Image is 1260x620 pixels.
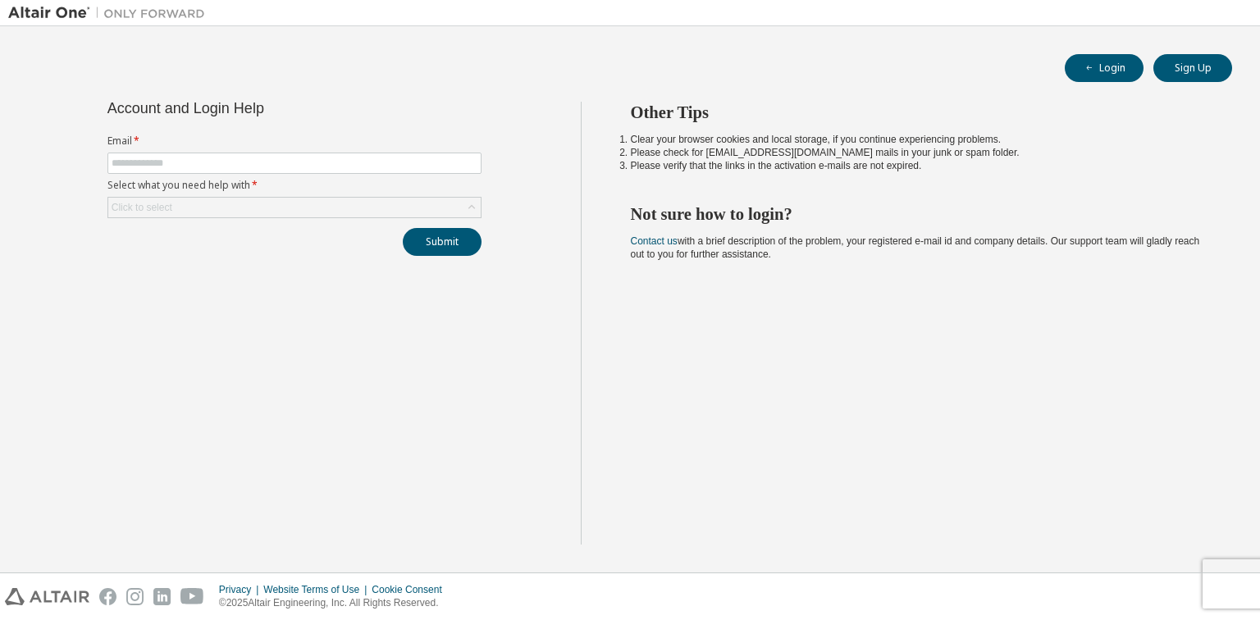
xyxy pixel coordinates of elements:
img: Altair One [8,5,213,21]
div: Click to select [112,201,172,214]
img: instagram.svg [126,588,144,605]
div: Website Terms of Use [263,583,372,596]
button: Submit [403,228,482,256]
label: Select what you need help with [107,179,482,192]
div: Account and Login Help [107,102,407,115]
a: Contact us [631,235,678,247]
button: Sign Up [1153,54,1232,82]
img: youtube.svg [180,588,204,605]
label: Email [107,134,482,148]
img: altair_logo.svg [5,588,89,605]
li: Clear your browser cookies and local storage, if you continue experiencing problems. [631,133,1203,146]
img: linkedin.svg [153,588,171,605]
li: Please check for [EMAIL_ADDRESS][DOMAIN_NAME] mails in your junk or spam folder. [631,146,1203,159]
p: © 2025 Altair Engineering, Inc. All Rights Reserved. [219,596,452,610]
div: Click to select [108,198,481,217]
img: facebook.svg [99,588,116,605]
span: with a brief description of the problem, your registered e-mail id and company details. Our suppo... [631,235,1200,260]
li: Please verify that the links in the activation e-mails are not expired. [631,159,1203,172]
div: Privacy [219,583,263,596]
button: Login [1065,54,1144,82]
h2: Not sure how to login? [631,203,1203,225]
h2: Other Tips [631,102,1203,123]
div: Cookie Consent [372,583,451,596]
